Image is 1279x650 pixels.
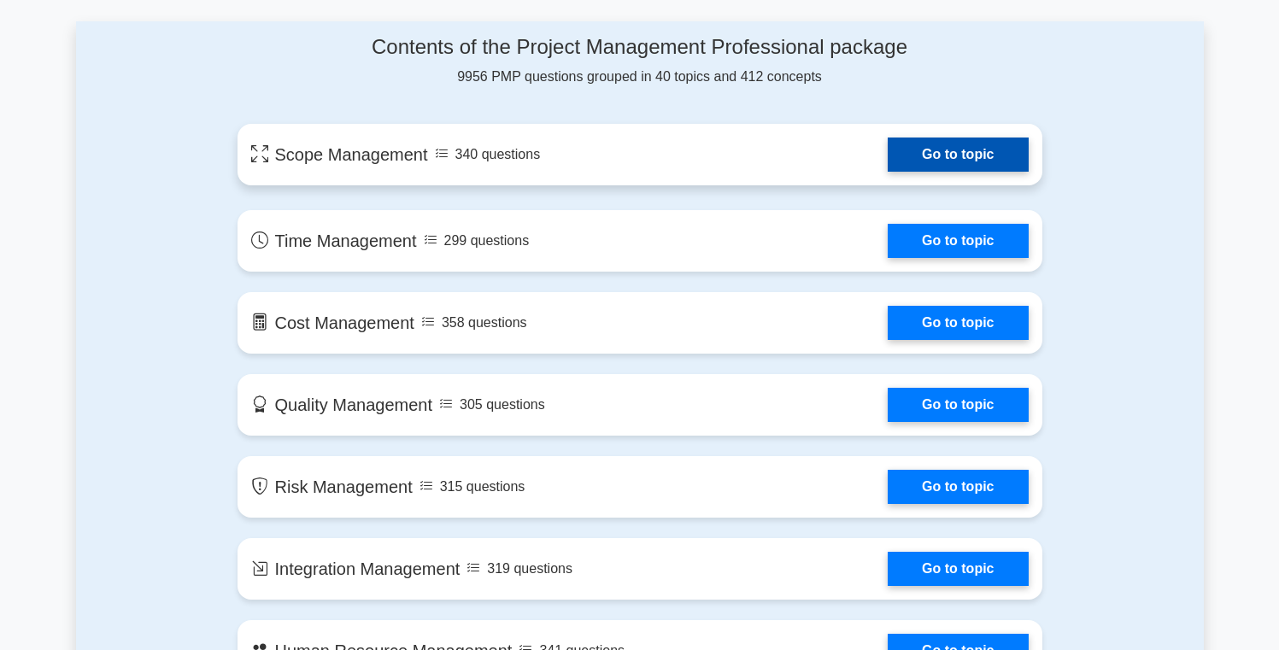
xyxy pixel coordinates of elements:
a: Go to topic [888,388,1028,422]
a: Go to topic [888,552,1028,586]
div: 9956 PMP questions grouped in 40 topics and 412 concepts [238,35,1042,87]
a: Go to topic [888,470,1028,504]
a: Go to topic [888,138,1028,172]
a: Go to topic [888,224,1028,258]
h4: Contents of the Project Management Professional package [238,35,1042,60]
a: Go to topic [888,306,1028,340]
